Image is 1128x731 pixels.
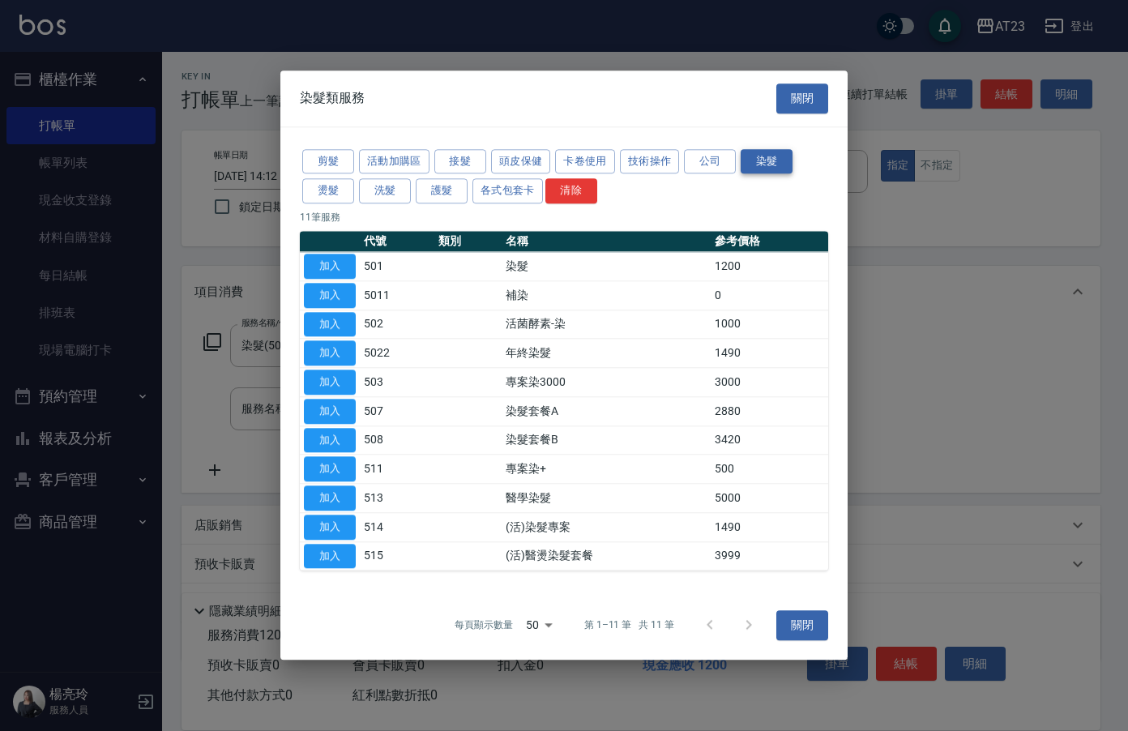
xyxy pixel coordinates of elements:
button: 各式包套卡 [472,179,543,204]
button: 洗髮 [359,179,411,204]
td: 年終染髮 [502,339,711,368]
td: 5000 [711,484,828,513]
td: 500 [711,455,828,484]
td: 染髮套餐B [502,425,711,455]
td: 2880 [711,397,828,426]
button: 活動加購區 [359,149,429,174]
td: 3000 [711,368,828,397]
td: 515 [360,541,434,571]
p: 第 1–11 筆 共 11 筆 [584,618,674,633]
td: 染髮 [502,252,711,281]
td: 醫學染髮 [502,484,711,513]
th: 參考價格 [711,231,828,252]
button: 加入 [304,312,356,337]
button: 頭皮保健 [491,149,551,174]
td: 513 [360,484,434,513]
td: (活)染髮專案 [502,513,711,542]
button: 接髮 [434,149,486,174]
td: 503 [360,368,434,397]
button: 加入 [304,341,356,366]
button: 加入 [304,254,356,279]
button: 加入 [304,399,356,424]
p: 每頁顯示數量 [455,618,513,633]
span: 染髮類服務 [300,91,365,107]
td: 1490 [711,513,828,542]
button: 清除 [545,179,597,204]
td: 染髮套餐A [502,397,711,426]
td: 補染 [502,281,711,310]
button: 染髮 [741,149,793,174]
button: 加入 [304,457,356,482]
td: 511 [360,455,434,484]
button: 關閉 [776,83,828,113]
th: 名稱 [502,231,711,252]
th: 代號 [360,231,434,252]
button: 加入 [304,485,356,511]
td: 514 [360,513,434,542]
td: 502 [360,310,434,339]
td: 508 [360,425,434,455]
button: 加入 [304,428,356,453]
td: 5011 [360,281,434,310]
th: 類別 [434,231,502,252]
td: 507 [360,397,434,426]
button: 剪髮 [302,149,354,174]
td: 專案染+ [502,455,711,484]
td: 1200 [711,252,828,281]
td: 1490 [711,339,828,368]
button: 燙髮 [302,179,354,204]
td: 1000 [711,310,828,339]
td: 3420 [711,425,828,455]
button: 公司 [684,149,736,174]
td: 5022 [360,339,434,368]
button: 護髮 [416,179,468,204]
button: 技術操作 [620,149,680,174]
button: 關閉 [776,610,828,640]
button: 加入 [304,283,356,308]
td: 3999 [711,541,828,571]
p: 11 筆服務 [300,210,828,224]
button: 加入 [304,544,356,569]
td: 0 [711,281,828,310]
button: 加入 [304,515,356,540]
td: 專案染3000 [502,368,711,397]
td: (活)醫燙染髮套餐 [502,541,711,571]
td: 501 [360,252,434,281]
td: 活菌酵素-染 [502,310,711,339]
div: 50 [519,604,558,648]
button: 加入 [304,370,356,395]
button: 卡卷使用 [555,149,615,174]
